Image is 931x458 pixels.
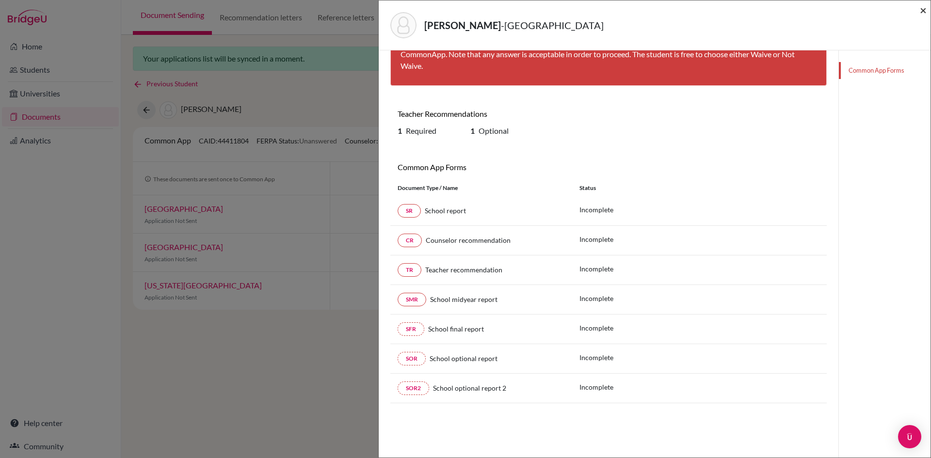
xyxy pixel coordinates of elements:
p: Incomplete [579,293,613,303]
p: Incomplete [579,264,613,274]
a: SR [398,204,421,218]
strong: [PERSON_NAME] [424,19,501,31]
a: SOR [398,352,426,365]
p: Incomplete [579,352,613,363]
span: Optional [479,126,509,135]
h6: Teacher Recommendations [398,109,601,118]
div: Status [572,184,827,192]
a: TR [398,263,421,277]
span: Counselor recommendation [426,236,511,244]
p: Before CommonApp can consider you the counselor for this student, the student needs to answer the... [401,37,817,72]
a: SMR [398,293,426,306]
span: × [920,3,927,17]
p: Incomplete [579,205,613,215]
span: School optional report 2 [433,384,506,392]
span: Required [406,126,436,135]
b: 1 [470,126,475,135]
span: School midyear report [430,295,498,303]
div: Open Intercom Messenger [898,425,921,448]
span: School optional report [430,354,498,363]
span: School final report [428,325,484,333]
a: CR [398,234,422,247]
div: Document Type / Name [390,184,572,192]
span: School report [425,206,466,215]
span: - [GEOGRAPHIC_DATA] [501,19,604,31]
a: SFR [398,322,424,336]
span: Teacher recommendation [425,266,502,274]
p: Incomplete [579,323,613,333]
b: 1 [398,126,402,135]
p: Incomplete [579,382,613,392]
h6: Common App Forms [398,162,601,172]
a: Common App Forms [839,62,931,79]
p: Incomplete [579,234,613,244]
button: Close [920,4,927,16]
a: SOR2 [398,381,429,395]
